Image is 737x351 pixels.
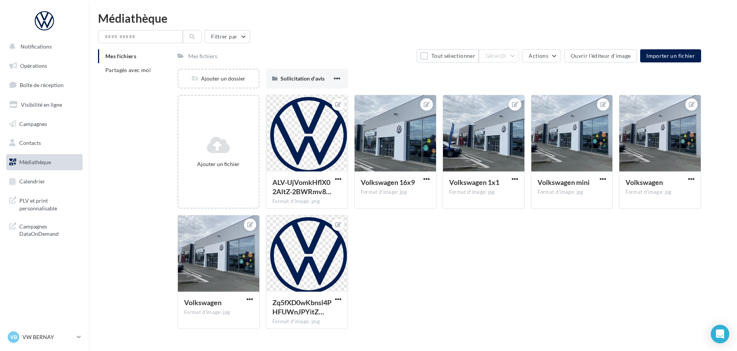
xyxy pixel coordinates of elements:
div: Mes fichiers [188,52,217,60]
a: Campagnes DataOnDemand [5,218,84,241]
a: Visibilité en ligne [5,97,84,113]
a: Opérations [5,58,84,74]
a: VB VW BERNAY [6,330,83,344]
span: Contacts [19,139,41,146]
span: Calendrier [19,178,45,185]
a: Médiathèque [5,154,84,170]
div: Format d'image: jpg [184,309,253,316]
div: Format d'image: png [272,318,341,325]
a: Boîte de réception [5,77,84,93]
span: Notifications [20,43,52,50]
span: Visibilité en ligne [21,101,62,108]
span: Volkswagen [184,298,221,307]
span: Médiathèque [19,159,51,165]
span: Volkswagen [625,178,663,186]
span: ALV-UjVomkHflX02AltZ-2BWRmv80AveAUEtBt-3gd3G7FYu1skd269n [272,178,331,196]
div: Format d'image: png [272,198,341,205]
div: Format d'image: jpg [538,189,607,196]
button: Importer un fichier [640,49,701,62]
span: Actions [529,52,548,59]
span: Opérations [20,62,47,69]
div: Format d'image: jpg [361,189,430,196]
span: Volkswagen 16x9 [361,178,415,186]
span: VB [10,333,17,341]
span: Mes fichiers [105,53,136,59]
button: Tout sélectionner [417,49,478,62]
span: Campagnes DataOnDemand [19,221,79,238]
span: Sollicitation d'avis [281,75,325,82]
span: Campagnes [19,120,47,127]
div: Médiathèque [98,12,728,24]
span: PLV et print personnalisable [19,195,79,212]
span: Boîte de réception [20,82,64,88]
a: Campagnes [5,116,84,132]
button: Actions [522,49,561,62]
span: Importer un fichier [646,52,695,59]
div: Ajouter un fichier [182,160,255,168]
button: Notifications [5,39,81,55]
div: Ajouter un dossier [179,75,259,82]
span: Volkswagen 1x1 [449,178,499,186]
a: PLV et print personnalisable [5,192,84,215]
span: Partagés avec moi [105,67,151,73]
div: Format d'image: jpg [625,189,695,196]
button: Gérer(0) [479,49,519,62]
span: (0) [500,53,507,59]
a: Contacts [5,135,84,151]
p: VW BERNAY [22,333,74,341]
button: Filtrer par [205,30,250,43]
div: Open Intercom Messenger [711,325,729,343]
span: Volkswagen mini [538,178,590,186]
span: Zq5fXD0wKbnsl4PHFUWnJPYitZ8rW6KgqhUH0B196m6Jl-lr61PflsD9BnzvuFjsgnkteNVRdnlRezd0=s0 [272,298,331,316]
button: Ouvrir l'éditeur d'image [564,49,637,62]
a: Calendrier [5,173,84,190]
div: Format d'image: jpg [449,189,518,196]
